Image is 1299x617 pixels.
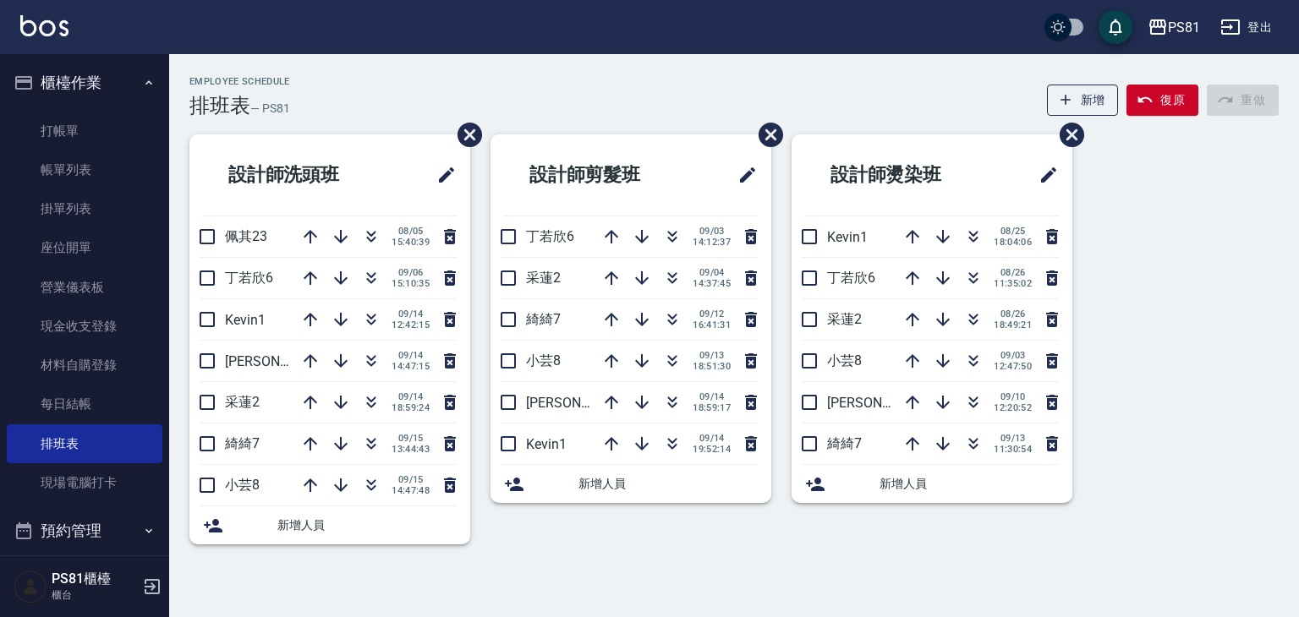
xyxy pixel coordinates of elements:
span: 綺綺7 [827,435,862,451]
span: 09/14 [392,391,430,402]
span: 新增人員 [277,516,457,534]
span: 13:44:43 [392,444,430,455]
span: Kevin1 [225,312,266,328]
span: 09/04 [693,267,731,278]
span: 12:20:52 [994,402,1032,413]
span: 09/15 [392,433,430,444]
span: 刪除班表 [445,110,485,160]
span: 采蓮2 [827,311,862,327]
button: 櫃檯作業 [7,61,162,105]
span: 15:10:35 [392,278,430,289]
a: 營業儀表板 [7,268,162,307]
a: 打帳單 [7,112,162,150]
span: 09/14 [392,308,430,319]
span: 12:47:50 [994,361,1032,372]
span: 18:49:21 [994,319,1032,330]
a: 每日結帳 [7,385,162,423]
span: 09/06 [392,267,430,278]
button: PS81 [1141,10,1207,45]
span: 14:12:37 [693,237,731,248]
span: 小芸8 [827,352,862,369]
span: Kevin1 [827,229,868,245]
span: 小芸8 [526,352,561,369]
span: 09/14 [693,433,731,444]
span: 采蓮2 [225,394,260,410]
span: 18:51:30 [693,361,731,372]
a: 座位開單 [7,228,162,267]
span: 丁若欣6 [225,270,273,286]
span: Kevin1 [526,436,567,452]
div: 新增人員 [792,465,1072,503]
span: 09/13 [994,433,1032,444]
span: 18:59:24 [392,402,430,413]
p: 櫃台 [52,587,138,603]
span: 新增人員 [880,475,1059,493]
span: 09/03 [693,226,731,237]
span: 丁若欣6 [526,228,574,244]
span: 14:47:48 [392,485,430,496]
a: 現場電腦打卡 [7,463,162,502]
span: 修改班表的標題 [1028,155,1059,195]
span: 采蓮2 [526,270,561,286]
span: 18:59:17 [693,402,731,413]
div: 新增人員 [189,506,470,544]
span: 08/26 [994,267,1032,278]
img: Person [14,570,47,603]
span: 08/05 [392,226,430,237]
span: 12:42:15 [392,319,430,330]
span: 09/15 [392,474,430,485]
span: 佩其23 [225,228,267,244]
span: 11:35:02 [994,278,1032,289]
div: 新增人員 [491,465,771,503]
button: 預約管理 [7,509,162,553]
span: 08/25 [994,226,1032,237]
h2: 設計師洗頭班 [203,145,395,205]
span: 16:41:31 [693,319,731,330]
span: 18:04:06 [994,237,1032,248]
span: 14:47:15 [392,361,430,372]
span: 08/26 [994,308,1032,319]
span: 修改班表的標題 [727,155,758,195]
a: 材料自購登錄 [7,346,162,385]
span: 綺綺7 [526,311,561,327]
h2: Employee Schedule [189,76,290,87]
h2: 設計師燙染班 [805,145,997,205]
a: 帳單列表 [7,150,162,189]
a: 現金收支登錄 [7,307,162,346]
span: 丁若欣6 [827,270,875,286]
button: save [1099,10,1132,44]
span: [PERSON_NAME]3 [526,395,635,411]
span: 刪除班表 [1047,110,1087,160]
span: 09/13 [693,350,731,361]
a: 掛單列表 [7,189,162,228]
div: PS81 [1168,17,1200,38]
span: 09/14 [693,391,731,402]
span: 09/10 [994,391,1032,402]
h3: 排班表 [189,94,250,117]
span: 19:52:14 [693,444,731,455]
span: 09/12 [693,308,731,319]
span: 11:30:54 [994,444,1032,455]
button: 登出 [1214,12,1279,43]
h6: — PS81 [250,100,290,117]
h2: 設計師剪髮班 [504,145,696,205]
img: Logo [20,15,69,36]
span: 14:37:45 [693,278,731,289]
span: [PERSON_NAME]3 [225,353,334,369]
button: 復原 [1126,85,1198,116]
span: 09/03 [994,350,1032,361]
span: 新增人員 [578,475,758,493]
span: 刪除班表 [746,110,786,160]
span: 修改班表的標題 [426,155,457,195]
button: 新增 [1047,85,1119,116]
span: 綺綺7 [225,435,260,451]
h5: PS81櫃檯 [52,571,138,587]
a: 排班表 [7,424,162,463]
span: 15:40:39 [392,237,430,248]
span: 09/14 [392,350,430,361]
span: 小芸8 [225,477,260,493]
button: 報表及分析 [7,553,162,597]
span: [PERSON_NAME]3 [827,395,936,411]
